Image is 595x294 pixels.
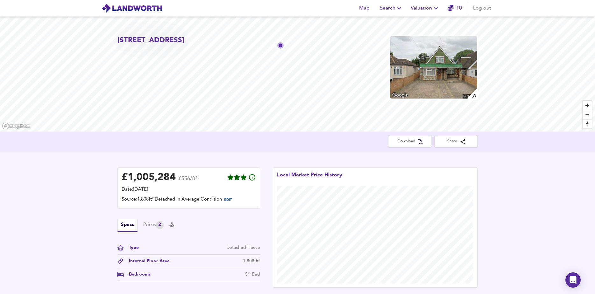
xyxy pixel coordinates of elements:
button: Download [388,136,431,147]
div: Date: [DATE] [122,186,256,193]
button: Reset bearing to north [583,119,592,128]
div: 2 [156,221,164,229]
button: Valuation [408,2,442,15]
span: Reset bearing to north [583,120,592,128]
img: property [390,36,478,99]
span: Share [440,138,473,145]
div: Prices [143,221,164,229]
button: Map [354,2,375,15]
a: Mapbox homepage [2,122,30,130]
span: Search [380,4,403,13]
div: Local Market Price History [277,172,342,186]
h2: [STREET_ADDRESS] [117,36,184,45]
span: EDIT [224,198,232,202]
div: £ 1,005,284 [122,173,176,182]
img: logo [102,3,162,13]
button: Search [377,2,406,15]
div: Source: 1,808ft² Detached in Average Condition [122,196,256,204]
span: Log out [473,4,491,13]
button: Zoom out [583,110,592,119]
div: Bedrooms [124,271,151,278]
div: Detached House [226,244,260,251]
div: Open Intercom Messenger [565,272,581,288]
button: Share [435,136,478,147]
a: 10 [448,4,462,13]
button: Specs [117,219,138,232]
span: Valuation [411,4,440,13]
button: Prices2 [143,221,164,229]
div: Type [124,244,139,251]
button: Zoom in [583,101,592,110]
span: Download [393,138,426,145]
button: Log out [471,2,494,15]
div: 1,808 ft² [243,258,260,264]
div: 5+ Bed [245,271,260,278]
img: search [467,88,478,99]
span: Map [357,4,372,13]
button: 10 [445,2,465,15]
div: Internal Floor Area [124,258,170,264]
span: £556/ft² [179,176,197,186]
